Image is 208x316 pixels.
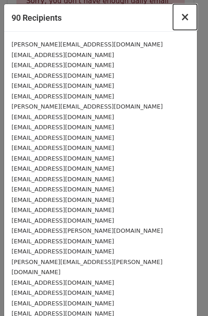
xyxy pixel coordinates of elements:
small: [EMAIL_ADDRESS][DOMAIN_NAME] [12,52,114,58]
small: [EMAIL_ADDRESS][DOMAIN_NAME] [12,248,114,255]
small: [EMAIL_ADDRESS][DOMAIN_NAME] [12,196,114,203]
small: [EMAIL_ADDRESS][DOMAIN_NAME] [12,289,114,296]
small: [PERSON_NAME][EMAIL_ADDRESS][PERSON_NAME][DOMAIN_NAME] [12,259,162,276]
small: [EMAIL_ADDRESS][DOMAIN_NAME] [12,134,114,141]
small: [PERSON_NAME][EMAIL_ADDRESS][DOMAIN_NAME] [12,103,163,110]
small: [EMAIL_ADDRESS][DOMAIN_NAME] [12,93,114,100]
small: [EMAIL_ADDRESS][DOMAIN_NAME] [12,72,114,79]
span: × [180,11,190,23]
small: [EMAIL_ADDRESS][DOMAIN_NAME] [12,300,114,307]
small: [EMAIL_ADDRESS][DOMAIN_NAME] [12,176,114,183]
small: [EMAIL_ADDRESS][DOMAIN_NAME] [12,217,114,224]
small: [PERSON_NAME][EMAIL_ADDRESS][DOMAIN_NAME] [12,41,163,48]
small: [EMAIL_ADDRESS][DOMAIN_NAME] [12,144,114,151]
small: [EMAIL_ADDRESS][DOMAIN_NAME] [12,155,114,162]
small: [EMAIL_ADDRESS][DOMAIN_NAME] [12,165,114,172]
small: [EMAIL_ADDRESS][DOMAIN_NAME] [12,62,114,69]
small: [EMAIL_ADDRESS][DOMAIN_NAME] [12,238,114,245]
h5: 90 Recipients [12,11,62,24]
small: [EMAIL_ADDRESS][PERSON_NAME][DOMAIN_NAME] [12,227,163,234]
small: [EMAIL_ADDRESS][DOMAIN_NAME] [12,186,114,193]
iframe: Chat Widget [162,272,208,316]
small: [EMAIL_ADDRESS][DOMAIN_NAME] [12,82,114,89]
small: [EMAIL_ADDRESS][DOMAIN_NAME] [12,114,114,121]
small: [EMAIL_ADDRESS][DOMAIN_NAME] [12,279,114,286]
button: Close [173,4,197,30]
small: [EMAIL_ADDRESS][DOMAIN_NAME] [12,124,114,131]
small: [EMAIL_ADDRESS][DOMAIN_NAME] [12,207,114,213]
